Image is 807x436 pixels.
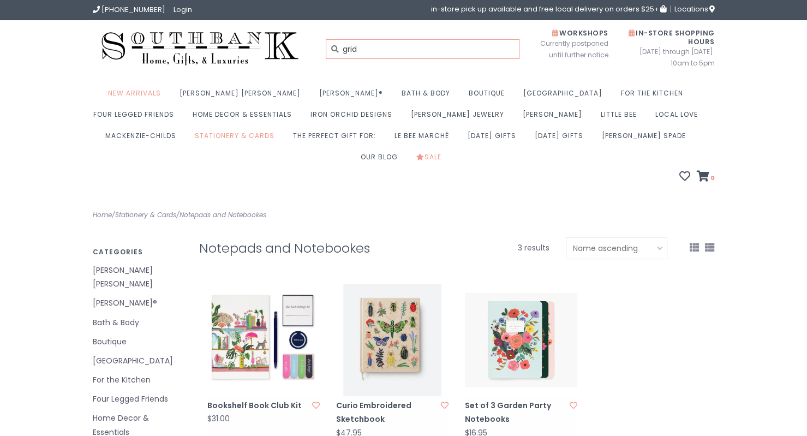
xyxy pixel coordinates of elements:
a: Home Decor & Essentials [193,107,297,128]
span: In-Store Shopping Hours [629,28,715,46]
span: Locations [674,4,715,14]
a: [PERSON_NAME] Jewelry [411,107,510,128]
a: Our Blog [361,150,403,171]
a: Curio Embroidered Sketchbook [336,399,438,426]
span: 0 [709,174,715,182]
a: Bath & Body [93,316,183,330]
a: Sale [416,150,447,171]
span: [DATE] through [DATE]: 10am to 5pm [625,46,715,69]
h3: Categories [93,248,183,255]
a: 0 [697,172,715,183]
a: Stationery & Cards [195,128,280,150]
img: Bookshelf Book Club Kit [207,284,320,396]
a: Add to wishlist [441,400,449,411]
a: [DATE] Gifts [535,128,589,150]
a: [PERSON_NAME] [523,107,588,128]
a: Home [93,210,112,219]
input: Let us help you search for the right gift! [326,39,519,59]
a: For the Kitchen [93,373,183,387]
a: Login [174,4,192,15]
a: [PERSON_NAME]® [319,86,388,107]
a: Locations [670,5,715,13]
span: 3 results [518,242,549,253]
a: [PHONE_NUMBER] [93,4,165,15]
a: [PERSON_NAME]® [93,296,183,310]
a: The perfect gift for: [293,128,381,150]
div: $31.00 [207,415,230,423]
a: [GEOGRAPHIC_DATA] [93,354,183,368]
span: Currently postponed until further notice [527,38,608,61]
a: Local Love [655,107,703,128]
a: Stationery & Cards [115,210,176,219]
a: [DATE] Gifts [468,128,522,150]
span: [PHONE_NUMBER] [101,4,165,15]
a: New Arrivals [108,86,166,107]
a: MacKenzie-Childs [105,128,182,150]
a: Add to wishlist [570,400,577,411]
a: Bookshelf Book Club Kit [207,399,309,413]
a: Boutique [93,335,183,349]
a: [PERSON_NAME] Spade [602,128,691,150]
a: Four Legged Friends [93,107,180,128]
a: Bath & Body [402,86,456,107]
a: [PERSON_NAME] [PERSON_NAME] [180,86,306,107]
a: Set of 3 Garden Party Notebooks [465,399,566,426]
span: in-store pick up available and free local delivery on orders $25+ [431,5,666,13]
a: Add to wishlist [312,400,320,411]
a: Iron Orchid Designs [310,107,398,128]
img: Rifle Paper Co. Set of 3 Garden Party Notebooks [465,284,577,396]
img: Curio Embroidered Sketchbook [336,284,449,396]
a: Notepads and Notebookes [180,210,266,219]
a: Boutique [469,86,510,107]
a: For the Kitchen [621,86,689,107]
a: Four Legged Friends [93,392,183,406]
a: [PERSON_NAME] [PERSON_NAME] [93,264,183,291]
a: [GEOGRAPHIC_DATA] [523,86,608,107]
a: Little Bee [601,107,642,128]
div: / / [85,209,404,221]
h1: Notepads and Notebookes [199,241,430,255]
img: Southbank Gift Company -- Home, Gifts, and Luxuries [93,28,308,69]
a: Le Bee Marché [394,128,455,150]
span: Workshops [552,28,608,38]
